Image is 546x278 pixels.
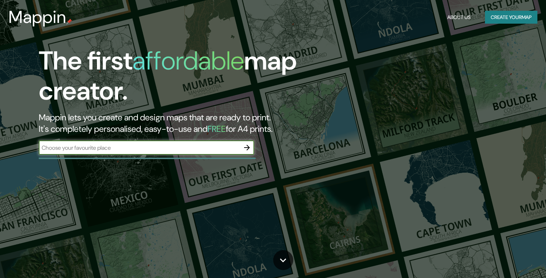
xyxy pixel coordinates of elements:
[39,144,240,152] input: Choose your favourite place
[132,44,244,77] h1: affordable
[66,19,72,24] img: mappin-pin
[482,250,538,270] iframe: Help widget launcher
[39,112,312,135] h2: Mappin lets you create and design maps that are ready to print. It's completely personalised, eas...
[207,123,226,134] h5: FREE
[485,11,537,24] button: Create yourmap
[39,46,312,112] h1: The first map creator.
[444,11,473,24] button: About Us
[9,7,66,27] h3: Mappin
